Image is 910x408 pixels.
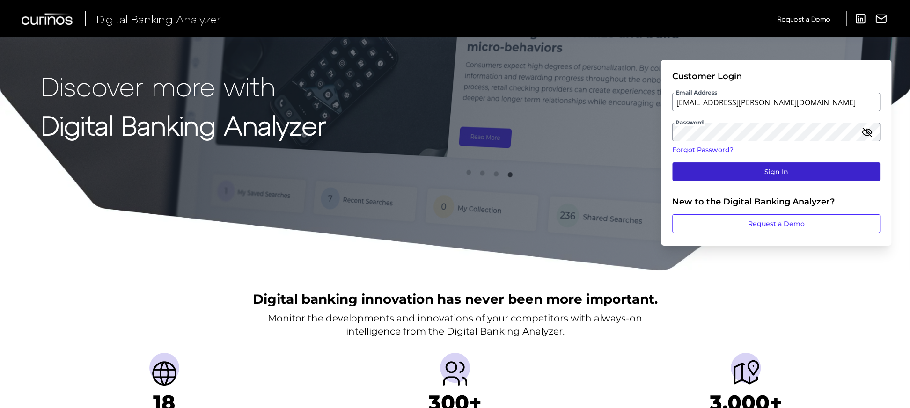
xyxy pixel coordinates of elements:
span: Request a Demo [778,15,830,23]
a: Request a Demo [672,214,880,233]
strong: Digital Banking Analyzer [41,109,326,140]
div: Customer Login [672,71,880,81]
span: Digital Banking Analyzer [96,12,221,26]
img: Countries [149,358,179,388]
img: Providers [440,358,470,388]
h2: Digital banking innovation has never been more important. [253,290,658,308]
p: Discover more with [41,71,326,101]
span: Email Address [675,89,718,96]
a: Forgot Password? [672,145,880,155]
a: Request a Demo [778,11,830,27]
span: Password [675,119,705,126]
button: Sign In [672,162,880,181]
div: New to the Digital Banking Analyzer? [672,197,880,207]
img: Curinos [22,13,74,25]
p: Monitor the developments and innovations of your competitors with always-on intelligence from the... [268,312,642,338]
img: Journeys [731,358,761,388]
